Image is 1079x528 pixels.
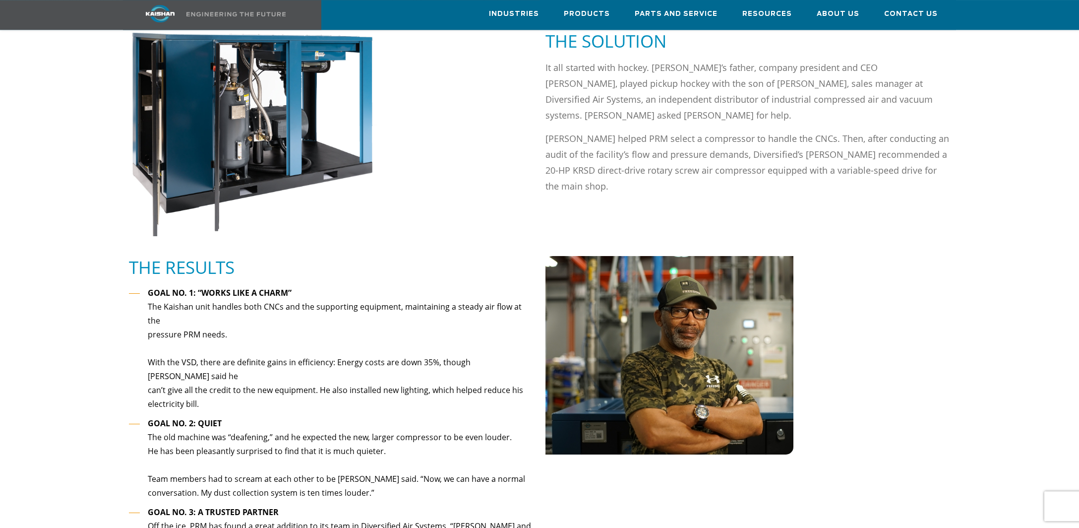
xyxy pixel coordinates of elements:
span: Industries [489,8,539,20]
img: Untitled design (18) [545,256,793,455]
p: It all started with hockey. [PERSON_NAME]’s father, company president and CEO [PERSON_NAME], play... [545,60,950,123]
strong: GOAL NO. 2: QUIET [148,418,222,429]
h5: The Solution [545,30,950,52]
li: The old machine was “deafening,” and he expected the new, larger compressor to be even louder. He... [129,416,534,500]
img: kaishan logo [123,5,197,22]
img: Engineering the future [186,12,286,16]
a: Industries [489,0,539,27]
span: Products [564,8,610,20]
p: [PERSON_NAME] helped PRM select a compressor to handle the CNCs. Then, after conducting an audit ... [545,131,950,194]
strong: GOAL NO. 1: “WORKS LIKE A CHARM” [148,287,292,298]
span: Contact Us [884,8,938,20]
li: The Kaishan unit handles both CNCs and the supporting equipment, maintaining a steady air flow at... [129,286,534,411]
a: Parts and Service [635,0,718,27]
a: Resources [742,0,792,27]
span: Resources [742,8,792,20]
a: Contact Us [884,0,938,27]
span: About Us [817,8,859,20]
a: Products [564,0,610,27]
h5: The Results [129,256,534,278]
img: KRSD-50 VSD Angle Open (2) (1) [129,30,377,236]
span: Parts and Service [635,8,718,20]
strong: GOAL NO. 3: A TRUSTED PARTNER [148,507,279,518]
a: About Us [817,0,859,27]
